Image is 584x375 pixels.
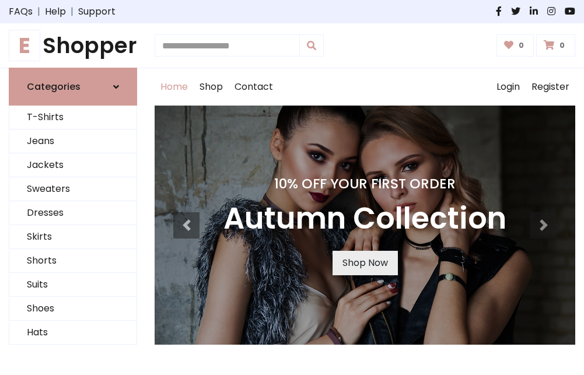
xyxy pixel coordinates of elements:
span: | [66,5,78,19]
a: Support [78,5,116,19]
a: Register [526,68,575,106]
a: Login [491,68,526,106]
a: Dresses [9,201,137,225]
a: Categories [9,68,137,106]
a: EShopper [9,33,137,58]
a: Shop Now [333,251,398,275]
a: 0 [536,34,575,57]
a: Shorts [9,249,137,273]
span: E [9,30,40,61]
a: 0 [496,34,534,57]
a: Shop [194,68,229,106]
a: Suits [9,273,137,297]
a: Home [155,68,194,106]
span: 0 [557,40,568,51]
a: Jeans [9,129,137,153]
h6: Categories [27,81,81,92]
a: Skirts [9,225,137,249]
a: Help [45,5,66,19]
a: Shoes [9,297,137,321]
h3: Autumn Collection [223,201,506,237]
h4: 10% Off Your First Order [223,176,506,192]
a: Hats [9,321,137,345]
a: Sweaters [9,177,137,201]
a: Jackets [9,153,137,177]
span: | [33,5,45,19]
span: 0 [516,40,527,51]
h1: Shopper [9,33,137,58]
a: T-Shirts [9,106,137,129]
a: Contact [229,68,279,106]
a: FAQs [9,5,33,19]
